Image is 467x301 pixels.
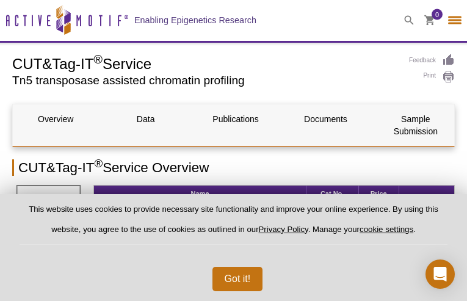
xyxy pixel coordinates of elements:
a: Overview [13,104,99,134]
button: cookie settings [360,225,413,234]
sup: ® [93,53,103,66]
a: Data [103,104,189,134]
span: 0 [435,9,439,20]
h2: CUT&Tag-IT Service Overview [12,159,455,176]
a: Feedback [409,54,455,67]
button: Got it! [212,267,263,291]
th: Cat No. [306,186,359,202]
a: Privacy Policy [259,225,308,234]
a: 0 [424,15,435,28]
img: CUT&Tag Service [16,185,81,249]
a: Print [409,70,455,84]
h2: Tn5 transposase assisted chromatin profiling [12,75,397,86]
a: Publications [193,104,279,134]
th: Name [94,186,306,202]
h2: Enabling Epigenetics Research [134,15,256,26]
p: This website uses cookies to provide necessary site functionality and improve your online experie... [20,204,447,245]
a: Sample Submission [373,104,459,146]
th: Price [359,186,399,202]
div: Open Intercom Messenger [425,259,455,289]
a: Documents [283,104,369,134]
h1: CUT&Tag-IT Service [12,54,397,72]
sup: ® [94,157,103,170]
